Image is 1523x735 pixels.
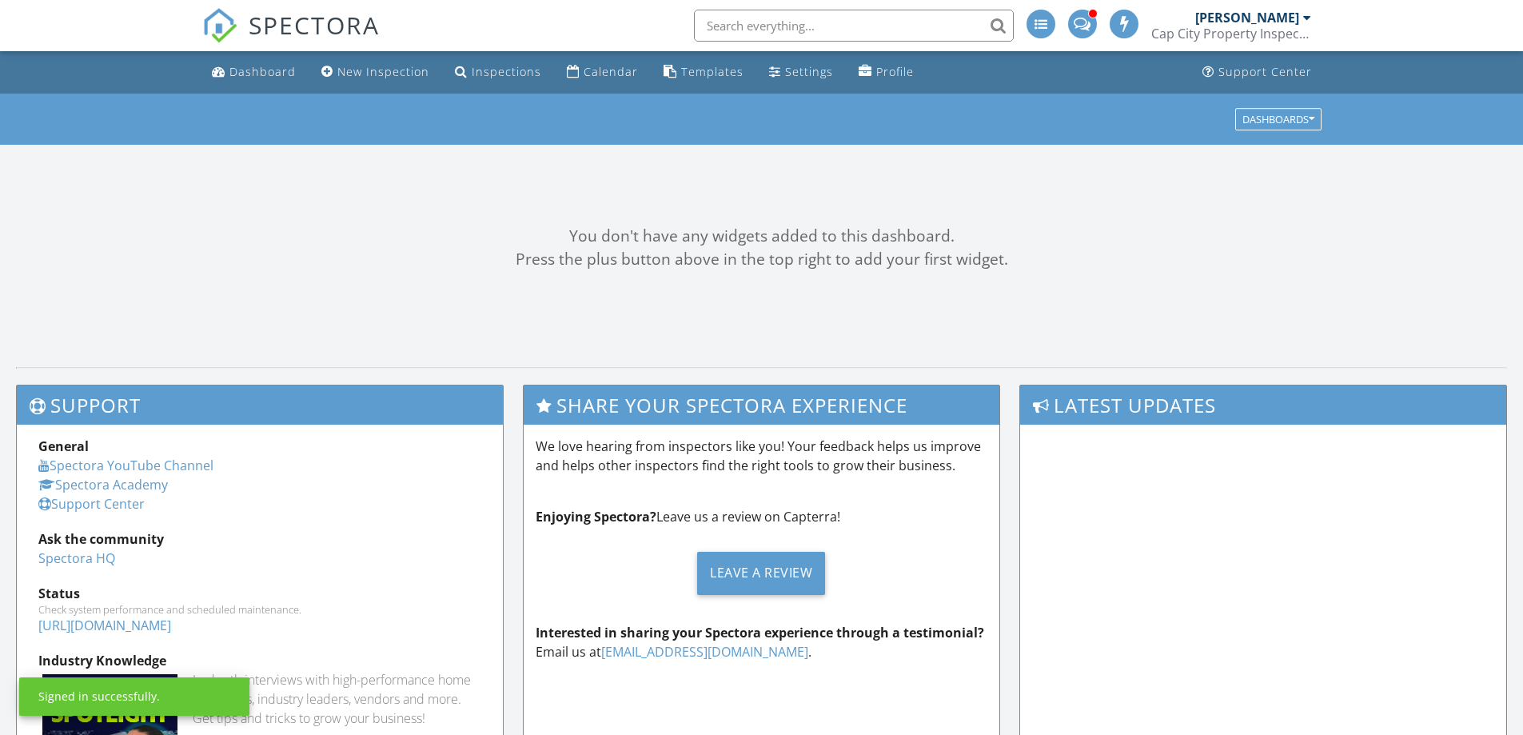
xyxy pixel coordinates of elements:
[472,64,541,79] div: Inspections
[38,457,213,474] a: Spectora YouTube Channel
[560,58,644,87] a: Calendar
[38,549,115,567] a: Spectora HQ
[337,64,429,79] div: New Inspection
[1218,64,1312,79] div: Support Center
[536,624,984,641] strong: Interested in sharing your Spectora experience through a testimonial?
[601,643,808,661] a: [EMAIL_ADDRESS][DOMAIN_NAME]
[1020,385,1506,425] h3: Latest Updates
[38,476,168,493] a: Spectora Academy
[785,64,833,79] div: Settings
[536,437,988,475] p: We love hearing from inspectors like you! Your feedback helps us improve and helps other inspecto...
[38,689,160,705] div: Signed in successfully.
[38,437,89,455] strong: General
[694,10,1014,42] input: Search everything...
[17,385,503,425] h3: Support
[697,552,825,595] div: Leave a Review
[1196,58,1318,87] a: Support Center
[449,58,548,87] a: Inspections
[763,58,839,87] a: Settings
[202,22,380,55] a: SPECTORA
[38,495,145,513] a: Support Center
[315,58,436,87] a: New Inspection
[16,248,1507,271] div: Press the plus button above in the top right to add your first widget.
[536,623,988,661] p: Email us at .
[876,64,914,79] div: Profile
[205,58,302,87] a: Dashboard
[1235,108,1322,130] button: Dashboards
[202,8,237,43] img: The Best Home Inspection Software - Spectora
[1242,114,1314,125] div: Dashboards
[536,508,656,525] strong: Enjoying Spectora?
[38,603,481,616] div: Check system performance and scheduled maintenance.
[1195,10,1299,26] div: [PERSON_NAME]
[229,64,296,79] div: Dashboard
[584,64,638,79] div: Calendar
[536,507,988,526] p: Leave us a review on Capterra!
[193,670,481,728] div: In-depth interviews with high-performance home inspectors, industry leaders, vendors and more. Ge...
[657,58,750,87] a: Templates
[16,225,1507,248] div: You don't have any widgets added to this dashboard.
[38,529,481,549] div: Ask the community
[1151,26,1311,42] div: Cap City Property Inspections LLC
[249,8,380,42] span: SPECTORA
[38,617,171,634] a: [URL][DOMAIN_NAME]
[852,58,920,87] a: Profile
[38,584,481,603] div: Status
[524,385,1000,425] h3: Share Your Spectora Experience
[38,651,481,670] div: Industry Knowledge
[536,539,988,607] a: Leave a Review
[681,64,744,79] div: Templates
